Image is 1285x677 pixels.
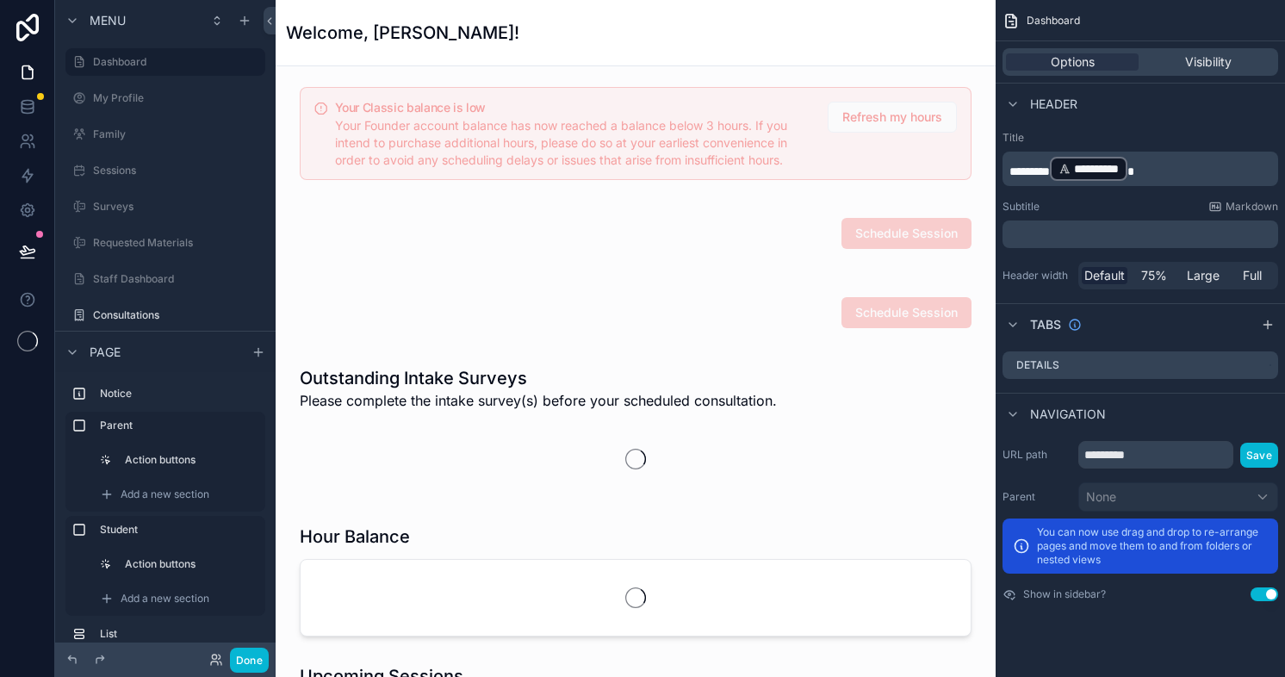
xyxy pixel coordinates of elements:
[1030,316,1061,333] span: Tabs
[65,229,265,257] a: Requested Materials
[65,301,265,329] a: Consultations
[93,200,262,214] label: Surveys
[230,648,269,673] button: Done
[1003,269,1071,283] label: Header width
[1030,406,1106,423] span: Navigation
[100,627,258,641] label: List
[100,523,258,537] label: Student
[93,236,262,250] label: Requested Materials
[1030,96,1077,113] span: Header
[121,488,209,501] span: Add a new section
[65,265,265,293] a: Staff Dashboard
[1003,200,1040,214] label: Subtitle
[65,157,265,184] a: Sessions
[93,91,262,105] label: My Profile
[90,12,126,29] span: Menu
[1240,443,1278,468] button: Save
[65,84,265,112] a: My Profile
[1243,267,1262,284] span: Full
[93,272,262,286] label: Staff Dashboard
[1141,267,1167,284] span: 75%
[1003,131,1278,145] label: Title
[1226,200,1278,214] span: Markdown
[1078,482,1278,512] button: None
[1027,14,1080,28] span: Dashboard
[1003,152,1278,186] div: scrollable content
[121,592,209,606] span: Add a new section
[93,308,262,322] label: Consultations
[125,557,255,571] label: Action buttons
[1003,448,1071,462] label: URL path
[65,121,265,148] a: Family
[1086,488,1116,506] span: None
[55,372,276,643] div: scrollable content
[65,48,265,76] a: Dashboard
[1185,53,1232,71] span: Visibility
[1016,358,1059,372] label: Details
[1208,200,1278,214] a: Markdown
[1037,525,1268,567] p: You can now use drag and drop to re-arrange pages and move them to and from folders or nested views
[100,387,258,401] label: Notice
[93,55,255,69] label: Dashboard
[93,127,262,141] label: Family
[1003,490,1071,504] label: Parent
[1084,267,1125,284] span: Default
[1051,53,1095,71] span: Options
[93,164,262,177] label: Sessions
[90,343,121,360] span: Page
[65,193,265,220] a: Surveys
[286,21,519,45] h1: Welcome, [PERSON_NAME]!
[1003,220,1278,248] div: scrollable content
[125,453,255,467] label: Action buttons
[1023,587,1106,601] label: Show in sidebar?
[1187,267,1220,284] span: Large
[100,419,258,432] label: Parent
